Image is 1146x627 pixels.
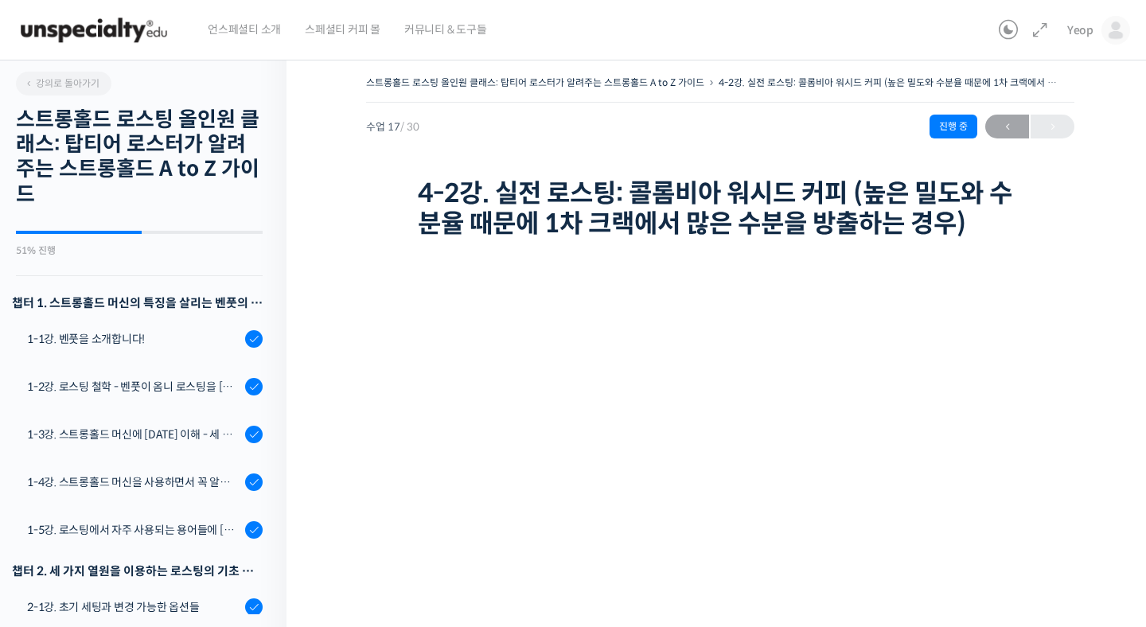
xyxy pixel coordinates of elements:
[930,115,977,138] div: 진행 중
[985,115,1029,138] a: ←이전
[27,330,240,348] div: 1-1강. 벤풋을 소개합니다!
[400,120,419,134] span: / 30
[16,107,263,207] h2: 스트롱홀드 로스팅 올인원 클래스: 탑티어 로스터가 알려주는 스트롱홀드 A to Z 가이드
[418,178,1023,240] h1: 4-2강. 실전 로스팅: 콜롬비아 워시드 커피 (높은 밀도와 수분율 때문에 1차 크랙에서 많은 수분을 방출하는 경우)
[12,560,263,582] div: 챕터 2. 세 가지 열원을 이용하는 로스팅의 기초 설계
[16,72,111,95] a: 강의로 돌아가기
[985,116,1029,138] span: ←
[366,122,419,132] span: 수업 17
[1067,23,1093,37] span: Yeop
[27,598,240,616] div: 2-1강. 초기 세팅과 변경 가능한 옵션들
[366,76,704,88] a: 스트롱홀드 로스팅 올인원 클래스: 탑티어 로스터가 알려주는 스트롱홀드 A to Z 가이드
[27,473,240,491] div: 1-4강. 스트롱홀드 머신을 사용하면서 꼭 알고 있어야 할 유의사항
[27,378,240,395] div: 1-2강. 로스팅 철학 - 벤풋이 옴니 로스팅을 [DATE] 않는 이유
[24,77,99,89] span: 강의로 돌아가기
[27,426,240,443] div: 1-3강. 스트롱홀드 머신에 [DATE] 이해 - 세 가지 열원이 만들어내는 변화
[16,246,263,255] div: 51% 진행
[12,292,263,313] h3: 챕터 1. 스트롱홀드 머신의 특징을 살리는 벤풋의 로스팅 방식
[27,521,240,539] div: 1-5강. 로스팅에서 자주 사용되는 용어들에 [DATE] 이해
